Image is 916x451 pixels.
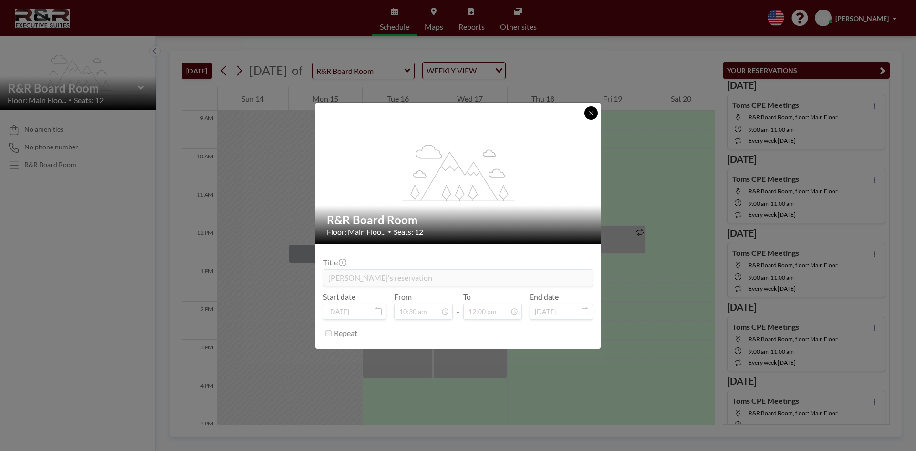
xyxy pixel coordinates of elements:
[463,292,471,302] label: To
[394,227,423,237] span: Seats: 12
[530,292,559,302] label: End date
[323,270,593,286] input: (No title)
[402,144,515,201] g: flex-grow: 1.2;
[334,328,357,338] label: Repeat
[394,292,412,302] label: From
[457,295,459,316] span: -
[327,227,385,237] span: Floor: Main Floo...
[327,213,590,227] h2: R&R Board Room
[323,258,345,267] label: Title
[323,292,355,302] label: Start date
[388,228,391,235] span: •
